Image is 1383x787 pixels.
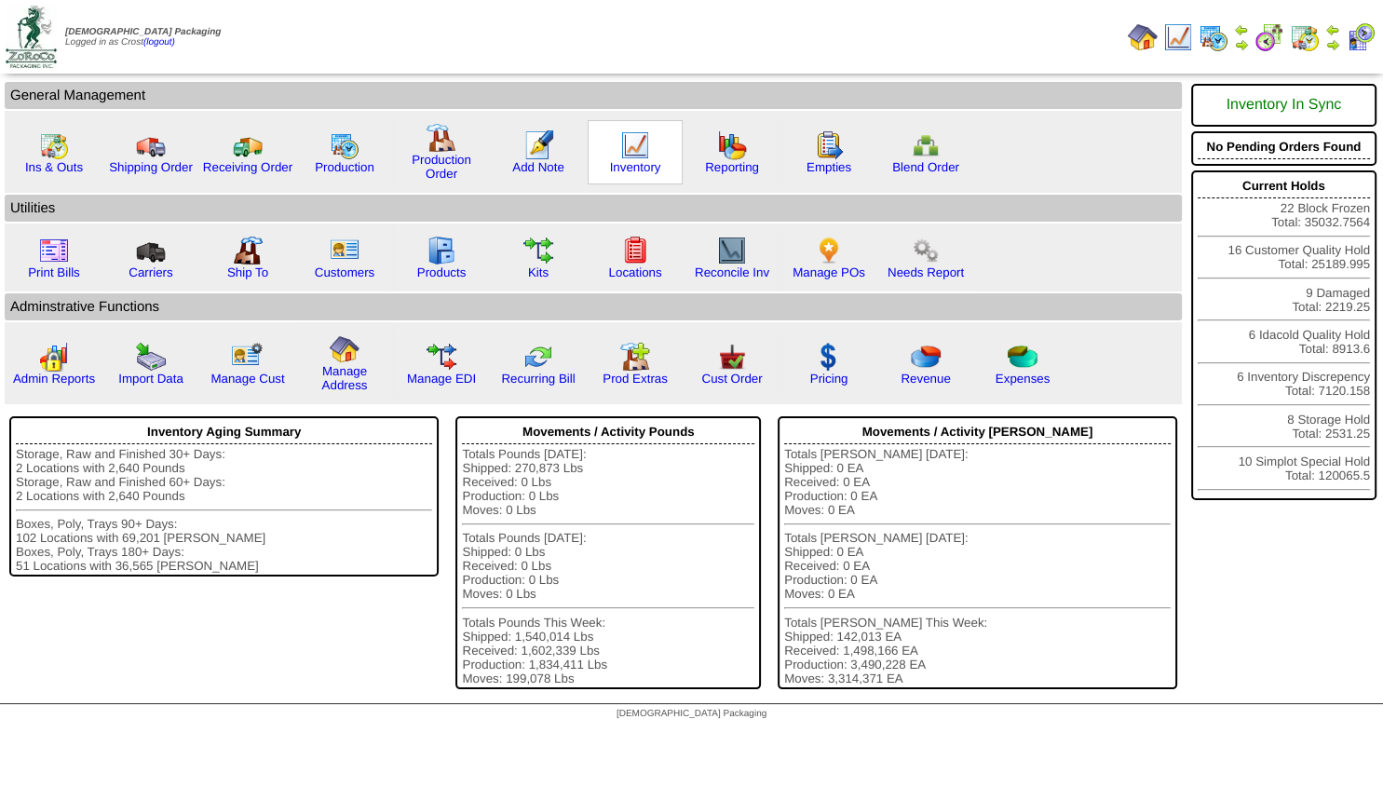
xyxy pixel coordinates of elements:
span: Logged in as Crost [65,27,221,47]
img: calendarblend.gif [1254,22,1284,52]
a: Receiving Order [203,160,292,174]
a: Manage POs [793,265,865,279]
span: [DEMOGRAPHIC_DATA] Packaging [617,709,766,719]
img: network.png [911,130,941,160]
a: Manage Cust [210,372,284,386]
img: factory.gif [427,123,456,153]
div: Movements / Activity [PERSON_NAME] [784,420,1171,444]
div: Totals [PERSON_NAME] [DATE]: Shipped: 0 EA Received: 0 EA Production: 0 EA Moves: 0 EA Totals [PE... [784,447,1171,685]
a: Add Note [512,160,564,174]
img: truck2.gif [233,130,263,160]
img: arrowleft.gif [1234,22,1249,37]
a: Manage Address [322,364,368,392]
img: calendarinout.gif [39,130,69,160]
a: Print Bills [28,265,80,279]
img: graph2.png [39,342,69,372]
div: 22 Block Frozen Total: 35032.7564 16 Customer Quality Hold Total: 25189.995 9 Damaged Total: 2219... [1191,170,1376,500]
a: Admin Reports [13,372,95,386]
a: Reconcile Inv [695,265,769,279]
a: Recurring Bill [501,372,575,386]
img: zoroco-logo-small.webp [6,6,57,68]
a: Revenue [901,372,950,386]
img: truck3.gif [136,236,166,265]
div: Inventory Aging Summary [16,420,432,444]
img: workorder.gif [814,130,844,160]
a: Locations [608,265,661,279]
a: Customers [315,265,374,279]
a: Prod Extras [603,372,668,386]
a: (logout) [143,37,175,47]
a: Cust Order [701,372,762,386]
img: invoice2.gif [39,236,69,265]
td: Adminstrative Functions [5,293,1182,320]
div: Storage, Raw and Finished 30+ Days: 2 Locations with 2,640 Pounds Storage, Raw and Finished 60+ D... [16,447,432,573]
a: Production Order [412,153,471,181]
a: Carriers [129,265,172,279]
td: Utilities [5,195,1182,222]
a: Import Data [118,372,183,386]
img: home.gif [330,334,359,364]
img: line_graph.gif [1163,22,1193,52]
a: Production [315,160,374,174]
img: line_graph2.gif [717,236,747,265]
img: home.gif [1128,22,1158,52]
img: arrowleft.gif [1325,22,1340,37]
img: cabinet.gif [427,236,456,265]
img: po.png [814,236,844,265]
img: arrowright.gif [1234,37,1249,52]
div: Movements / Activity Pounds [462,420,754,444]
a: Manage EDI [407,372,476,386]
img: arrowright.gif [1325,37,1340,52]
img: orders.gif [523,130,553,160]
a: Pricing [810,372,848,386]
a: Reporting [705,160,759,174]
a: Kits [528,265,549,279]
td: General Management [5,82,1182,109]
span: [DEMOGRAPHIC_DATA] Packaging [65,27,221,37]
img: graph.gif [717,130,747,160]
a: Expenses [996,372,1051,386]
div: No Pending Orders Found [1198,135,1370,159]
a: Ins & Outs [25,160,83,174]
img: dollar.gif [814,342,844,372]
img: calendarinout.gif [1290,22,1320,52]
div: Inventory In Sync [1198,88,1370,123]
img: locations.gif [620,236,650,265]
a: Inventory [610,160,661,174]
img: calendarcustomer.gif [1346,22,1376,52]
img: pie_chart.png [911,342,941,372]
img: pie_chart2.png [1008,342,1037,372]
div: Current Holds [1198,174,1370,198]
img: reconcile.gif [523,342,553,372]
img: calendarprod.gif [330,130,359,160]
img: edi.gif [427,342,456,372]
img: import.gif [136,342,166,372]
img: managecust.png [231,342,265,372]
img: prodextras.gif [620,342,650,372]
div: Totals Pounds [DATE]: Shipped: 270,873 Lbs Received: 0 Lbs Production: 0 Lbs Moves: 0 Lbs Totals ... [462,447,754,685]
a: Ship To [227,265,268,279]
a: Needs Report [888,265,964,279]
a: Products [417,265,467,279]
img: workflow.gif [523,236,553,265]
img: truck.gif [136,130,166,160]
img: workflow.png [911,236,941,265]
a: Blend Order [892,160,959,174]
img: factory2.gif [233,236,263,265]
img: customers.gif [330,236,359,265]
img: line_graph.gif [620,130,650,160]
img: calendarprod.gif [1199,22,1228,52]
a: Shipping Order [109,160,193,174]
img: cust_order.png [717,342,747,372]
a: Empties [807,160,851,174]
